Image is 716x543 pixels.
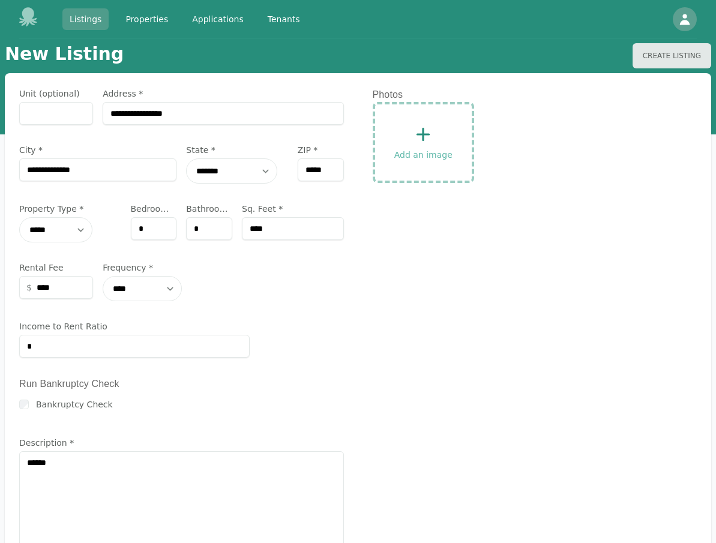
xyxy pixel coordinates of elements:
label: State * [186,144,288,156]
a: Tenants [260,8,307,30]
span: Add an image [394,149,453,161]
label: Sq. Feet * [242,203,344,215]
label: Property Type * [19,203,121,215]
label: Income to Rent Ratio [19,320,250,332]
label: Bankruptcy Check [36,400,113,409]
button: Create Listing [633,43,711,68]
a: Applications [185,8,251,30]
label: Bathrooms * [186,203,232,215]
label: Rental Fee [19,262,93,274]
label: Address * [103,88,343,100]
label: Photos [373,89,403,100]
a: Properties [118,8,175,30]
label: Description * [19,437,344,449]
h1: New Listing [5,43,124,68]
label: Unit (optional) [19,88,93,100]
label: Bedrooms * [131,203,177,215]
label: ZIP * [298,144,344,156]
label: Frequency * [103,262,205,274]
button: Add an image [373,102,475,183]
a: Listings [62,8,109,30]
label: City * [19,144,176,156]
label: Run Bankruptcy Check [19,379,119,389]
